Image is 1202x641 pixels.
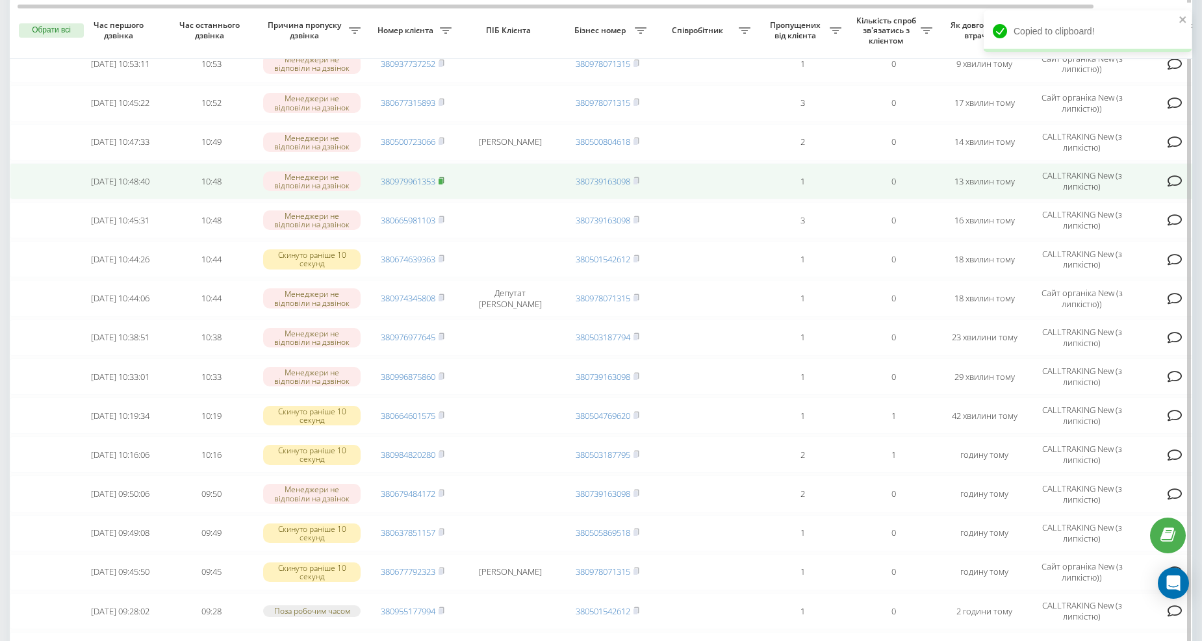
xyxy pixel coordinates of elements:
td: Сайт органіка New (з липкістю)) [1030,280,1134,316]
td: 09:45 [166,554,257,590]
td: 1 [757,593,848,629]
td: 0 [848,163,939,199]
a: 380739163098 [576,175,630,187]
td: Депутат [PERSON_NAME] [458,280,562,316]
a: 380984820280 [381,449,435,460]
a: 380978071315 [576,566,630,577]
a: 380664601575 [381,410,435,421]
td: 1 [757,45,848,82]
td: [DATE] 10:53:11 [75,45,166,82]
a: 380677315893 [381,97,435,108]
span: Пропущених від клієнта [763,20,830,40]
td: 10:48 [166,202,257,238]
td: CALLTRAKING New (з липкістю) [1030,202,1134,238]
td: 10:52 [166,85,257,121]
td: 1 [757,515,848,551]
div: Менеджери не відповіли на дзвінок [263,367,361,386]
td: 18 хвилин тому [939,241,1030,277]
a: 380665981103 [381,214,435,226]
div: Менеджери не відповіли на дзвінок [263,288,361,308]
td: 2 [757,436,848,473]
td: 3 [757,85,848,121]
td: [DATE] 10:33:01 [75,358,166,395]
td: 0 [848,124,939,160]
span: Час останнього дзвінка [176,20,246,40]
td: [DATE] 10:45:31 [75,202,166,238]
td: 10:48 [166,163,257,199]
td: CALLTRAKING New (з липкістю) [1030,475,1134,512]
td: 9 хвилин тому [939,45,1030,82]
td: 10:44 [166,280,257,316]
td: 0 [848,358,939,395]
a: 380501542612 [576,253,630,265]
span: ПІБ Клієнта [469,25,551,36]
div: Менеджери не відповіли на дзвінок [263,93,361,112]
td: [DATE] 10:48:40 [75,163,166,199]
div: Скинуто раніше 10 секунд [263,406,361,425]
div: Менеджери не відповіли на дзвінок [263,210,361,230]
button: Обрати всі [19,23,84,38]
td: 18 хвилин тому [939,280,1030,316]
td: CALLTRAKING New (з липкістю) [1030,241,1134,277]
td: [DATE] 09:50:06 [75,475,166,512]
span: Співробітник [659,25,739,36]
a: 380504769620 [576,410,630,421]
td: 1 [757,163,848,199]
span: Бізнес номер [569,25,635,36]
div: Скинуто раніше 10 секунд [263,562,361,582]
td: 0 [848,554,939,590]
td: 1 [848,436,939,473]
td: 2 [757,124,848,160]
td: 14 хвилин тому [939,124,1030,160]
a: 380937737252 [381,58,435,69]
a: 380976977645 [381,331,435,343]
td: 0 [848,45,939,82]
td: 09:28 [166,593,257,629]
td: 10:16 [166,436,257,473]
a: 380739163098 [576,214,630,226]
td: [DATE] 09:49:08 [75,515,166,551]
td: 0 [848,593,939,629]
td: 0 [848,320,939,356]
div: Open Intercom Messenger [1158,568,1189,599]
td: 17 хвилин тому [939,85,1030,121]
td: CALLTRAKING New (з липкістю) [1030,358,1134,395]
td: [DATE] 10:38:51 [75,320,166,356]
td: [DATE] 10:44:26 [75,241,166,277]
td: 0 [848,515,939,551]
td: 10:33 [166,358,257,395]
div: Copied to clipboard! [984,10,1192,52]
td: 0 [848,202,939,238]
td: 0 [848,280,939,316]
td: [DATE] 09:45:50 [75,554,166,590]
td: годину тому [939,436,1030,473]
a: 380505869518 [576,527,630,538]
div: Менеджери не відповіли на дзвінок [263,132,361,152]
td: CALLTRAKING New (з липкістю) [1030,163,1134,199]
td: 42 хвилини тому [939,397,1030,434]
td: 10:44 [166,241,257,277]
td: 10:19 [166,397,257,434]
td: 29 хвилин тому [939,358,1030,395]
div: Скинуто раніше 10 секунд [263,249,361,269]
td: Сайт органіка New (з липкістю)) [1030,85,1134,121]
td: [DATE] 10:47:33 [75,124,166,160]
td: 09:50 [166,475,257,512]
td: 10:49 [166,124,257,160]
td: [PERSON_NAME] [458,124,562,160]
td: 1 [757,280,848,316]
a: 380996875860 [381,371,435,383]
td: CALLTRAKING New (з липкістю) [1030,320,1134,356]
td: 0 [848,85,939,121]
div: Менеджери не відповіли на дзвінок [263,54,361,73]
td: [DATE] 10:19:34 [75,397,166,434]
td: CALLTRAKING New (з липкістю) [1030,515,1134,551]
td: CALLTRAKING New (з липкістю) [1030,593,1134,629]
td: Сайт органіка New (з липкістю)) [1030,45,1134,82]
td: годину тому [939,475,1030,512]
td: CALLTRAKING New (з липкістю) [1030,397,1134,434]
td: [DATE] 10:45:22 [75,85,166,121]
div: Менеджери не відповіли на дзвінок [263,328,361,347]
a: 380500723066 [381,136,435,147]
td: 09:49 [166,515,257,551]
